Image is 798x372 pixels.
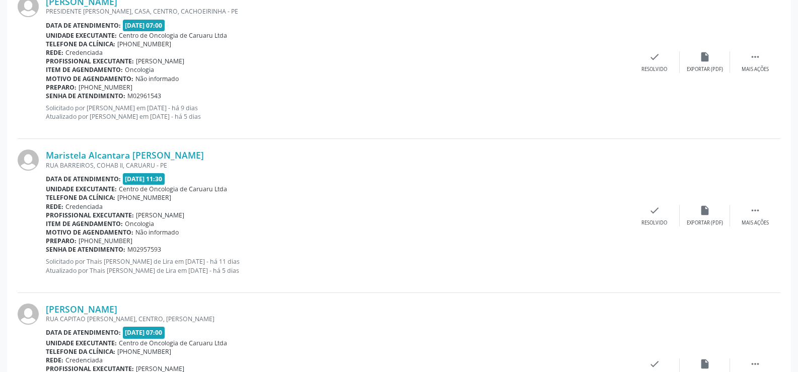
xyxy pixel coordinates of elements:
[136,57,184,65] span: [PERSON_NAME]
[641,66,667,73] div: Resolvido
[46,83,77,92] b: Preparo:
[649,358,660,369] i: check
[46,21,121,30] b: Data de atendimento:
[46,48,63,57] b: Rede:
[687,219,723,227] div: Exportar (PDF)
[46,202,63,211] b: Rede:
[46,328,121,337] b: Data de atendimento:
[46,175,121,183] b: Data de atendimento:
[46,57,134,65] b: Profissional executante:
[641,219,667,227] div: Resolvido
[46,104,629,121] p: Solicitado por [PERSON_NAME] em [DATE] - há 9 dias Atualizado por [PERSON_NAME] em [DATE] - há 5 ...
[699,358,710,369] i: insert_drive_file
[46,31,117,40] b: Unidade executante:
[65,202,103,211] span: Credenciada
[46,40,115,48] b: Telefone da clínica:
[18,304,39,325] img: img
[135,228,179,237] span: Não informado
[687,66,723,73] div: Exportar (PDF)
[125,219,154,228] span: Oncologia
[117,193,171,202] span: [PHONE_NUMBER]
[46,193,115,202] b: Telefone da clínica:
[46,257,629,274] p: Solicitado por Thais [PERSON_NAME] de Lira em [DATE] - há 11 dias Atualizado por Thais [PERSON_NA...
[46,7,629,16] div: PRESIDENTE [PERSON_NAME], CASA, CENTRO, CACHOEIRINHA - PE
[46,228,133,237] b: Motivo de agendamento:
[123,20,165,31] span: [DATE] 07:00
[79,83,132,92] span: [PHONE_NUMBER]
[750,205,761,216] i: 
[136,211,184,219] span: [PERSON_NAME]
[750,51,761,62] i: 
[750,358,761,369] i: 
[649,205,660,216] i: check
[46,75,133,83] b: Motivo de agendamento:
[65,48,103,57] span: Credenciada
[18,150,39,171] img: img
[125,65,154,74] span: Oncologia
[46,304,117,315] a: [PERSON_NAME]
[742,66,769,73] div: Mais ações
[46,92,125,100] b: Senha de atendimento:
[742,219,769,227] div: Mais ações
[46,237,77,245] b: Preparo:
[127,245,161,254] span: M02957593
[119,31,227,40] span: Centro de Oncologia de Caruaru Ltda
[46,161,629,170] div: RUA BARREIROS, COHAB II, CARUARU - PE
[46,150,204,161] a: Maristela Alcantara [PERSON_NAME]
[135,75,179,83] span: Não informado
[117,347,171,356] span: [PHONE_NUMBER]
[699,51,710,62] i: insert_drive_file
[649,51,660,62] i: check
[46,185,117,193] b: Unidade executante:
[79,237,132,245] span: [PHONE_NUMBER]
[46,315,629,323] div: RUA CAPITAO [PERSON_NAME], CENTRO, [PERSON_NAME]
[117,40,171,48] span: [PHONE_NUMBER]
[699,205,710,216] i: insert_drive_file
[46,245,125,254] b: Senha de atendimento:
[46,347,115,356] b: Telefone da clínica:
[127,92,161,100] span: M02961543
[123,327,165,338] span: [DATE] 07:00
[46,339,117,347] b: Unidade executante:
[46,65,123,74] b: Item de agendamento:
[46,356,63,364] b: Rede:
[123,173,165,185] span: [DATE] 11:30
[119,339,227,347] span: Centro de Oncologia de Caruaru Ltda
[119,185,227,193] span: Centro de Oncologia de Caruaru Ltda
[46,219,123,228] b: Item de agendamento:
[46,211,134,219] b: Profissional executante:
[65,356,103,364] span: Credenciada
